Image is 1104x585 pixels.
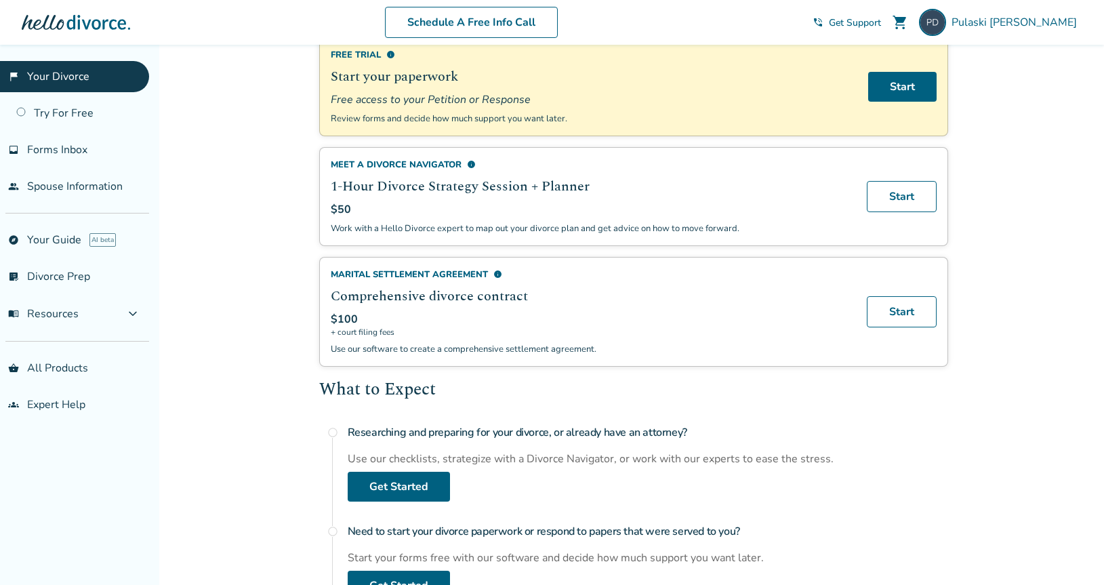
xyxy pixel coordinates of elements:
a: Start [867,296,937,327]
span: shopping_basket [8,363,19,374]
span: menu_book [8,308,19,319]
p: Review forms and decide how much support you want later. [331,113,852,125]
span: explore [8,235,19,245]
span: groups [8,399,19,410]
span: Get Support [829,16,881,29]
span: inbox [8,144,19,155]
a: Start [868,72,937,102]
a: Get Started [348,472,450,502]
span: info [386,50,395,59]
p: Use our software to create a comprehensive settlement agreement. [331,343,851,355]
span: radio_button_unchecked [327,427,338,438]
p: Work with a Hello Divorce expert to map out your divorce plan and get advice on how to move forward. [331,222,851,235]
span: shopping_cart [892,14,908,31]
div: Free Trial [331,49,852,61]
span: phone_in_talk [813,17,823,28]
span: flag_2 [8,71,19,82]
h4: Researching and preparing for your divorce, or already have an attorney? [348,419,948,446]
a: Schedule A Free Info Call [385,7,558,38]
iframe: Chat Widget [1036,520,1104,585]
h2: Start your paperwork [331,66,852,87]
span: $50 [331,202,351,217]
span: list_alt_check [8,271,19,282]
span: radio_button_unchecked [327,526,338,537]
h4: Need to start your divorce paperwork or respond to papers that were served to you? [348,518,948,545]
h2: Comprehensive divorce contract [331,286,851,306]
h2: 1-Hour Divorce Strategy Session + Planner [331,176,851,197]
span: Forms Inbox [27,142,87,157]
span: AI beta [89,233,116,247]
div: Meet a divorce navigator [331,159,851,171]
span: $100 [331,312,358,327]
a: phone_in_talkGet Support [813,16,881,29]
div: Start your forms free with our software and decide how much support you want later. [348,550,948,565]
span: Pulaski [PERSON_NAME] [952,15,1082,30]
span: + court filing fees [331,327,851,338]
h2: What to Expect [319,378,948,403]
span: expand_more [125,306,141,322]
span: people [8,181,19,192]
span: Resources [8,306,79,321]
span: info [467,160,476,169]
div: Use our checklists, strategize with a Divorce Navigator, or work with our experts to ease the str... [348,451,948,466]
div: Marital Settlement Agreement [331,268,851,281]
span: Free access to your Petition or Response [331,92,852,107]
a: Start [867,181,937,212]
span: info [493,270,502,279]
img: pula.davis@gazette.com [919,9,946,36]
